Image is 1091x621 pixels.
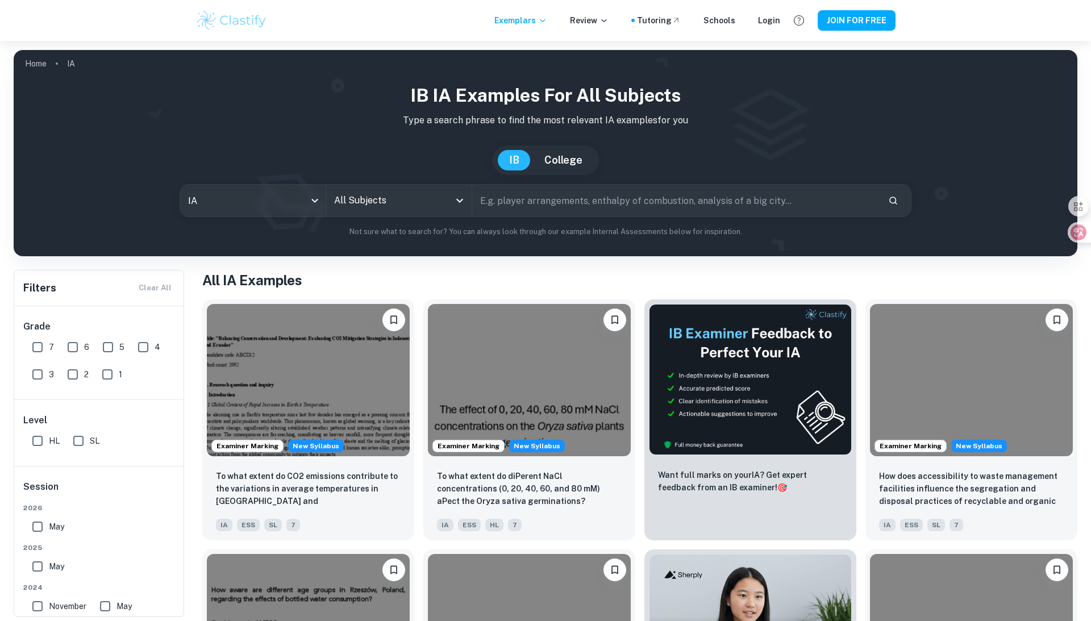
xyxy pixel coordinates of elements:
img: ESS IA example thumbnail: How does accessibility to waste manageme [870,304,1073,456]
span: 4 [155,341,160,353]
button: Please log in to bookmark exemplars [382,309,405,331]
button: JOIN FOR FREE [818,10,896,31]
button: Open [452,193,468,209]
button: Please log in to bookmark exemplars [1046,309,1068,331]
div: IA [180,185,326,216]
span: HL [485,519,503,531]
span: 2026 [23,503,176,513]
span: May [49,520,64,533]
p: Type a search phrase to find the most relevant IA examples for you [23,114,1068,127]
a: Schools [703,14,735,27]
span: 1 [119,368,122,381]
p: IA [67,57,75,70]
input: E.g. player arrangements, enthalpy of combustion, analysis of a big city... [472,185,879,216]
img: profile cover [14,50,1077,256]
button: Please log in to bookmark exemplars [603,559,626,581]
span: 3 [49,368,54,381]
div: Starting from the May 2026 session, the ESS IA requirements have changed. We created this exempla... [288,440,344,452]
p: How does accessibility to waste management facilities influence the segregation and disposal prac... [879,470,1064,509]
span: 2024 [23,582,176,593]
button: College [533,150,594,170]
span: New Syllabus [509,440,565,452]
img: Thumbnail [649,304,852,455]
span: May [116,600,132,612]
span: 7 [49,341,54,353]
span: SL [264,519,282,531]
p: Review [570,14,609,27]
span: 7 [950,519,963,531]
button: Help and Feedback [789,11,809,30]
span: November [49,600,86,612]
span: IA [437,519,453,531]
span: ESS [458,519,481,531]
span: 5 [119,341,124,353]
div: Starting from the May 2026 session, the ESS IA requirements have changed. We created this exempla... [951,440,1007,452]
span: SL [927,519,945,531]
p: To what extent do diPerent NaCl concentrations (0, 20, 40, 60, and 80 mM) aPect the Oryza sativa ... [437,470,622,507]
h6: Level [23,414,176,427]
span: ESS [237,519,260,531]
span: Examiner Marking [875,441,946,451]
a: Examiner MarkingStarting from the May 2026 session, the ESS IA requirements have changed. We crea... [865,299,1077,540]
p: Not sure what to search for? You can always look through our example Internal Assessments below f... [23,226,1068,237]
h6: Grade [23,320,176,334]
a: Examiner MarkingStarting from the May 2026 session, the ESS IA requirements have changed. We crea... [202,299,414,540]
span: IA [879,519,896,531]
span: New Syllabus [951,440,1007,452]
p: Exemplars [494,14,547,27]
span: IA [216,519,232,531]
a: ThumbnailWant full marks on yourIA? Get expert feedback from an IB examiner! [644,299,856,540]
span: HL [49,435,60,447]
a: Examiner MarkingStarting from the May 2026 session, the ESS IA requirements have changed. We crea... [423,299,635,540]
div: Starting from the May 2026 session, the ESS IA requirements have changed. We created this exempla... [509,440,565,452]
img: ESS IA example thumbnail: To what extent do diPerent NaCl concentr [428,304,631,456]
a: Home [25,56,47,72]
span: Examiner Marking [433,441,504,451]
button: Search [884,191,903,210]
span: 7 [508,519,522,531]
span: 7 [286,519,300,531]
h1: IB IA examples for all subjects [23,82,1068,109]
button: IB [498,150,531,170]
span: 6 [84,341,89,353]
span: SL [90,435,99,447]
span: 2 [84,368,89,381]
button: Please log in to bookmark exemplars [603,309,626,331]
span: ESS [900,519,923,531]
img: ESS IA example thumbnail: To what extent do CO2 emissions contribu [207,304,410,456]
h1: All IA Examples [202,270,1077,290]
span: May [49,560,64,573]
h6: Session [23,480,176,503]
img: Clastify logo [195,9,268,32]
p: Want full marks on your IA ? Get expert feedback from an IB examiner! [658,469,843,494]
button: Please log in to bookmark exemplars [382,559,405,581]
button: Please log in to bookmark exemplars [1046,559,1068,581]
span: 🎯 [777,483,787,492]
span: Examiner Marking [212,441,283,451]
span: New Syllabus [288,440,344,452]
h6: Filters [23,280,56,296]
span: 2025 [23,543,176,553]
p: To what extent do CO2 emissions contribute to the variations in average temperatures in Indonesia... [216,470,401,509]
a: Tutoring [637,14,681,27]
a: Login [758,14,780,27]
